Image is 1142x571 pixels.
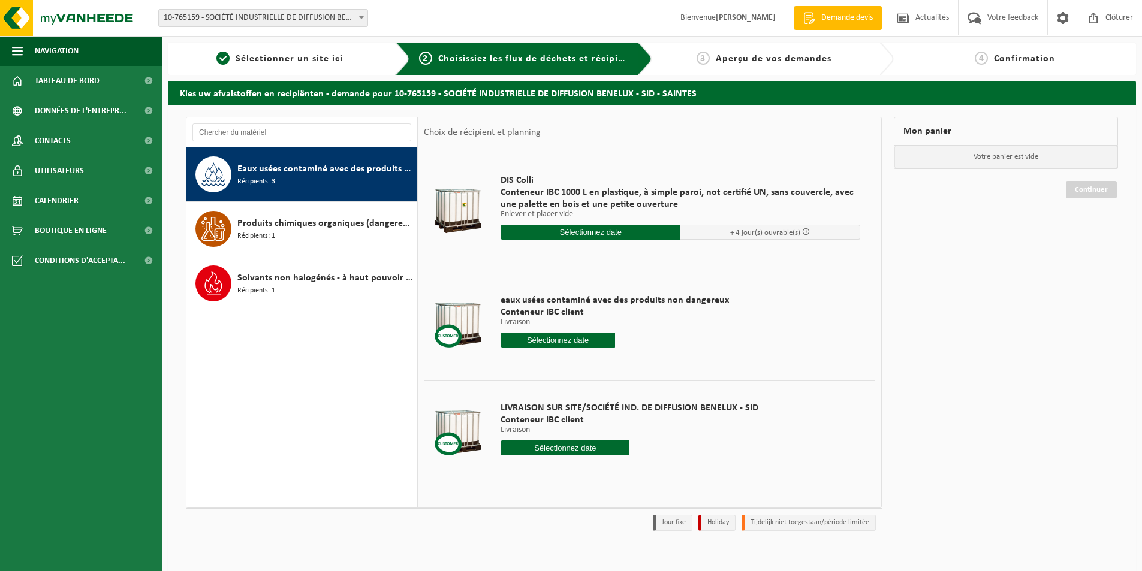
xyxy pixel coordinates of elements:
span: Choisissiez les flux de déchets et récipients [438,54,638,64]
a: Demande devis [794,6,882,30]
p: Enlever et placer vide [501,210,860,219]
input: Chercher du matériel [192,123,411,141]
div: Choix de récipient et planning [418,117,547,147]
span: Contacts [35,126,71,156]
span: Données de l'entrepr... [35,96,126,126]
span: Utilisateurs [35,156,84,186]
input: Sélectionnez date [501,225,680,240]
button: Eaux usées contaminé avec des produits non dangereux Récipients: 3 [186,147,417,202]
button: Produits chimiques organiques (dangereux) en petit emballage Récipients: 1 [186,202,417,256]
p: Votre panier est vide [894,146,1117,168]
span: Calendrier [35,186,79,216]
span: Eaux usées contaminé avec des produits non dangereux [237,162,414,176]
input: Sélectionnez date [501,440,629,455]
p: Livraison [501,426,758,434]
button: Solvants non halogénés - à haut pouvoir calorifique en petits emballages (<200L) Récipients: 1 [186,256,417,310]
a: Continuer [1066,181,1117,198]
li: Holiday [698,515,736,531]
div: Mon panier [894,117,1118,146]
span: 4 [975,52,988,65]
h2: Kies uw afvalstoffen en recipiënten - demande pour 10-765159 - SOCIÉTÉ INDUSTRIELLE DE DIFFUSION ... [168,81,1136,104]
span: Solvants non halogénés - à haut pouvoir calorifique en petits emballages (<200L) [237,271,414,285]
li: Tijdelijk niet toegestaan/période limitée [742,515,876,531]
span: Produits chimiques organiques (dangereux) en petit emballage [237,216,414,231]
span: Demande devis [818,12,876,24]
span: Confirmation [994,54,1055,64]
input: Sélectionnez date [501,333,615,348]
span: Récipients: 1 [237,285,275,297]
span: 2 [419,52,432,65]
span: Tableau de bord [35,66,100,96]
span: 10-765159 - SOCIÉTÉ INDUSTRIELLE DE DIFFUSION BENELUX - SID - SAINTES [158,9,368,27]
span: Boutique en ligne [35,216,107,246]
span: Récipients: 3 [237,176,275,188]
span: Conteneur IBC client [501,306,729,318]
span: 1 [216,52,230,65]
span: Conditions d'accepta... [35,246,125,276]
strong: [PERSON_NAME] [716,13,776,22]
span: 10-765159 - SOCIÉTÉ INDUSTRIELLE DE DIFFUSION BENELUX - SID - SAINTES [159,10,367,26]
span: 3 [697,52,710,65]
li: Jour fixe [653,515,692,531]
span: Navigation [35,36,79,66]
span: Conteneur IBC client [501,414,758,426]
span: Récipients: 1 [237,231,275,242]
a: 1Sélectionner un site ici [174,52,386,66]
span: Conteneur IBC 1000 L en plastique, à simple paroi, not certifié UN, sans couvercle, avec une pale... [501,186,860,210]
span: LIVRAISON SUR SITE/SOCIÉTÉ IND. DE DIFFUSION BENELUX - SID [501,402,758,414]
span: eaux usées contaminé avec des produits non dangereux [501,294,729,306]
span: DIS Colli [501,174,860,186]
span: + 4 jour(s) ouvrable(s) [730,229,800,237]
span: Sélectionner un site ici [236,54,343,64]
span: Aperçu de vos demandes [716,54,831,64]
p: Livraison [501,318,729,327]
